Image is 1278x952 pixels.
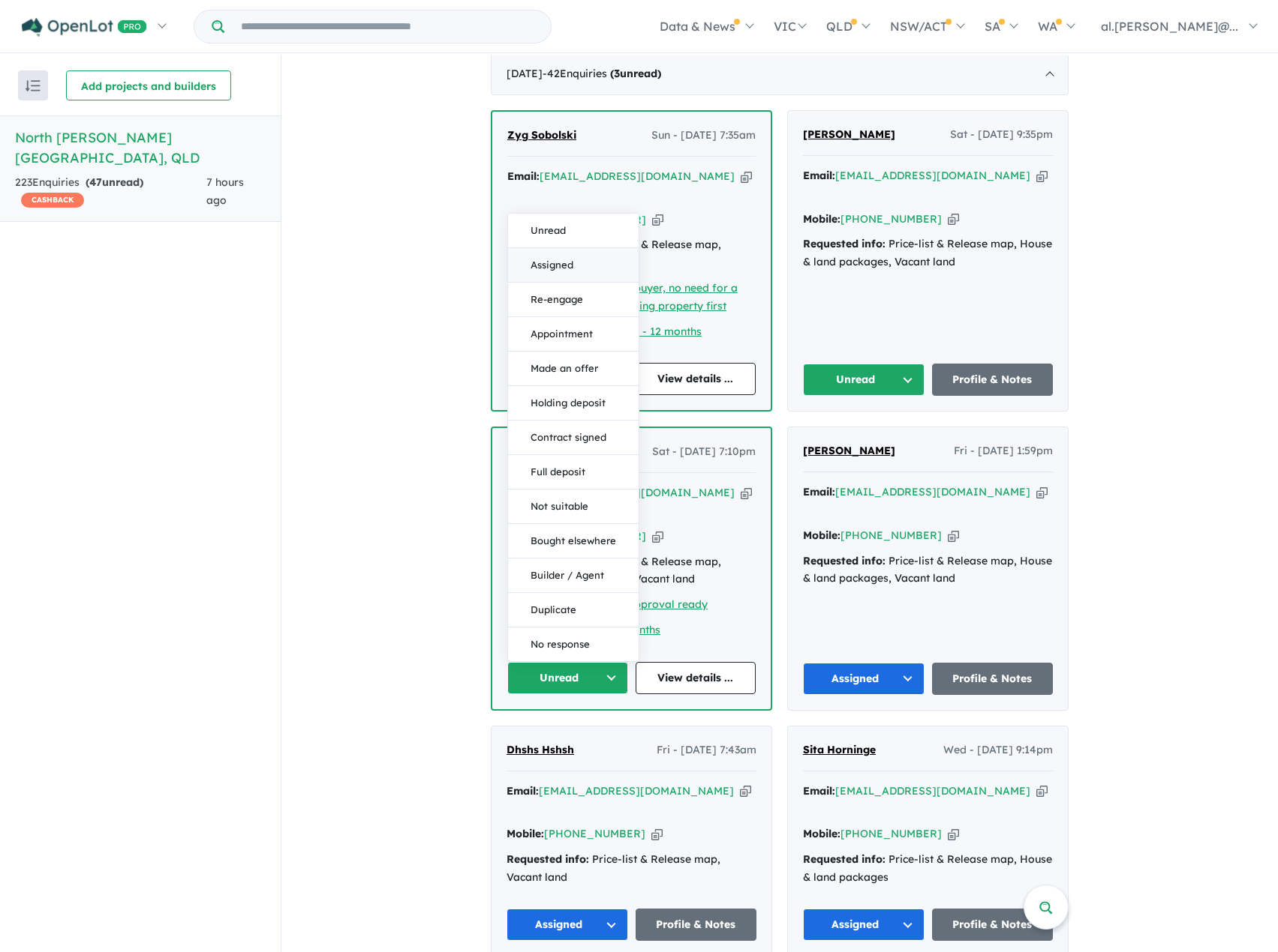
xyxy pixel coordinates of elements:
button: Assigned [803,909,925,941]
div: Price-list & Release map, House & land packages, Vacant land [803,552,1053,588]
button: Unread [508,214,639,248]
span: Wed - [DATE] 9:14pm [943,741,1053,759]
strong: Requested info: [803,237,886,250]
button: Duplicate [508,593,639,627]
button: Copy [741,169,752,184]
button: Contract signed [508,421,639,455]
span: Fri - [DATE] 1:59pm [954,442,1053,460]
a: Zyg Sobolski [507,127,576,145]
a: [PERSON_NAME] [803,126,895,144]
a: Profile & Notes [932,663,1054,695]
span: Dhshs Hshsh [507,743,574,756]
a: Dhshs Hshsh [507,741,574,759]
button: Assigned [803,663,925,695]
span: [PERSON_NAME] [803,444,895,457]
a: [PHONE_NUMBER] [840,212,942,226]
button: Made an offer [508,352,639,386]
div: 223 Enquir ies [15,174,206,210]
span: Sita Horninge [803,743,876,756]
strong: Requested info: [803,852,886,866]
button: No response [508,627,639,661]
button: Assigned [507,909,628,941]
button: Unread [803,364,925,396]
strong: Mobile: [507,827,544,840]
button: Bought elsewhere [508,524,639,558]
a: View details ... [636,363,756,395]
div: Unread [507,213,639,662]
button: Builder / Agent [508,558,639,593]
button: Holding deposit [508,386,639,421]
div: Price-list & Release map, House & land packages [803,851,1053,887]
button: Copy [948,826,959,842]
button: Copy [740,783,751,799]
strong: Email: [803,169,835,182]
strong: Mobile: [803,528,840,542]
a: Sita Horninge [803,741,876,759]
span: Sat - [DATE] 9:35pm [950,126,1053,144]
button: Not suitable [508,489,639,524]
button: Copy [741,485,752,501]
button: Copy [948,528,959,543]
span: - 42 Enquir ies [543,67,661,80]
strong: Mobile: [507,213,545,226]
span: [PERSON_NAME] [803,127,895,141]
img: sort.svg [26,80,41,91]
a: Profile & Notes [636,909,757,941]
button: Copy [948,211,959,227]
strong: Mobile: [803,827,840,840]
a: [PHONE_NUMBER] [840,528,942,542]
button: Copy [1036,168,1048,184]
button: Add projects and builders [66,70,231,100]
button: Copy [651,826,663,842]
button: Appointment [508,317,639,352]
strong: Requested info: [803,554,886,567]
button: Re-engage [508,283,639,317]
a: 6 - 12 months [633,325,702,338]
img: Openlot PRO Logo White [22,18,147,37]
button: Unread [507,662,628,694]
a: Pre-approval ready [606,597,708,611]
button: Copy [1036,484,1048,500]
span: Zyg Sobolski [507,128,576,142]
strong: ( unread) [86,175,143,189]
strong: Email: [507,784,539,798]
strong: Email: [507,169,540,183]
button: Full deposit [508,455,639,489]
span: 3 [614,67,620,80]
a: [PERSON_NAME] [803,442,895,460]
button: Copy [1036,783,1048,799]
strong: ( unread) [610,67,661,80]
span: 47 [89,175,102,189]
span: 7 hours ago [206,175,244,207]
strong: Email: [803,485,835,498]
a: [EMAIL_ADDRESS][DOMAIN_NAME] [835,485,1030,498]
input: Try estate name, suburb, builder or developer [227,10,548,43]
a: [EMAIL_ADDRESS][DOMAIN_NAME] [835,784,1030,798]
a: View details ... [636,662,756,694]
a: Profile & Notes [932,909,1054,941]
a: Profile & Notes [932,364,1054,396]
div: [DATE] [491,53,1069,95]
span: al.[PERSON_NAME]@... [1101,19,1238,34]
div: Price-list & Release map, House & land packages, Vacant land [803,235,1053,271]
a: [EMAIL_ADDRESS][DOMAIN_NAME] [540,169,735,183]
strong: Email: [803,784,835,798]
span: Fri - [DATE] 7:43am [657,741,756,759]
span: CASHBACK [21,193,84,208]
button: Copy [652,528,663,544]
span: Sat - [DATE] 7:10pm [652,443,756,461]
h5: North [PERSON_NAME][GEOGRAPHIC_DATA] , QLD [15,127,266,168]
span: Sun - [DATE] 7:35am [651,127,756,145]
a: [PHONE_NUMBER] [840,827,942,840]
a: [PHONE_NUMBER] [544,827,645,840]
strong: Requested info: [507,852,589,866]
div: Price-list & Release map, Vacant land [507,851,756,887]
button: Assigned [508,248,639,283]
a: [EMAIL_ADDRESS][DOMAIN_NAME] [835,169,1030,182]
strong: Mobile: [803,212,840,226]
button: Copy [652,212,663,228]
a: [EMAIL_ADDRESS][DOMAIN_NAME] [539,784,734,798]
